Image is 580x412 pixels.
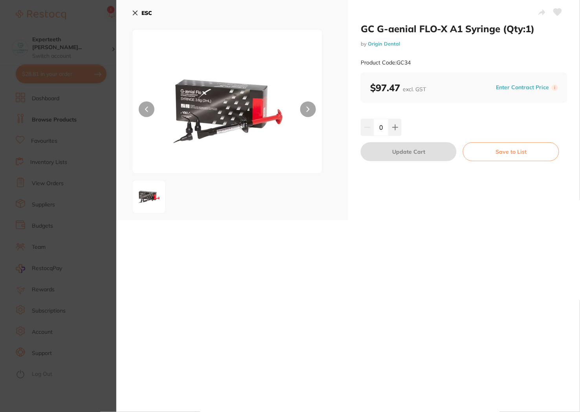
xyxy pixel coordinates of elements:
[368,40,400,47] a: Origin Dental
[171,49,284,173] img: Z2MzNC1qcGc
[494,84,552,91] button: Enter Contract Price
[463,142,559,161] button: Save to List
[361,41,567,47] small: by
[370,82,426,94] b: $97.47
[361,59,411,66] small: Product Code: GC34
[552,85,558,91] label: i
[361,23,567,35] h2: GC G-aenial FLO-X A1 Syringe (Qty:1)
[135,183,163,211] img: Z2MzNC1qcGc
[141,9,152,17] b: ESC
[132,6,152,20] button: ESC
[361,142,457,161] button: Update Cart
[403,86,426,93] span: excl. GST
